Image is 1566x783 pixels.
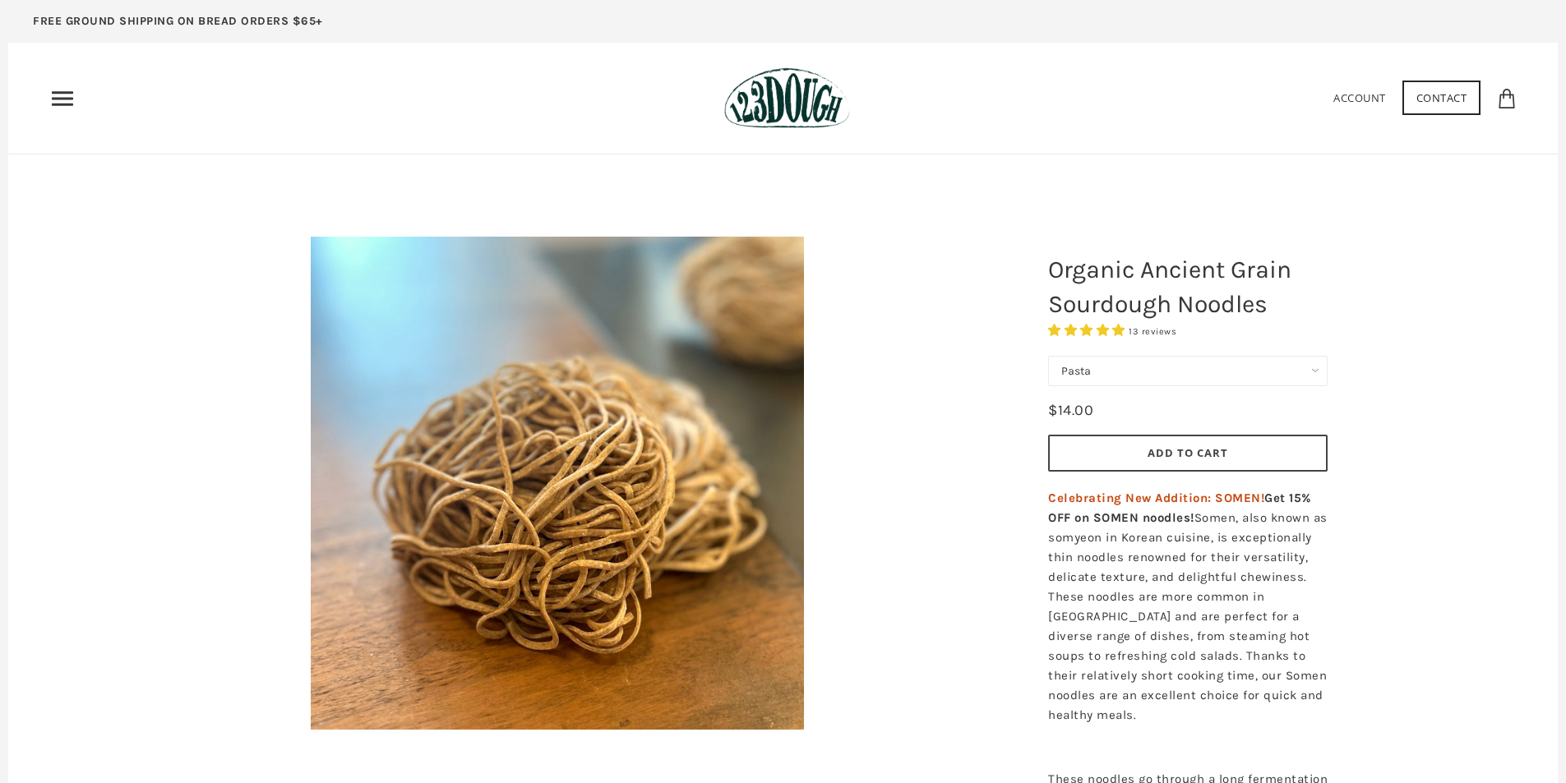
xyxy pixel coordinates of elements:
span: Celebrating New Addition: SOMEN! [1048,491,1264,505]
a: FREE GROUND SHIPPING ON BREAD ORDERS $65+ [8,8,348,43]
span: Add to Cart [1148,445,1228,460]
strong: Get 15% OFF on SOMEN noodles! [1048,491,1311,525]
p: FREE GROUND SHIPPING ON BREAD ORDERS $65+ [33,12,323,30]
nav: Primary [49,85,76,112]
a: Organic Ancient Grain Sourdough Noodles [90,237,1023,730]
div: $14.00 [1048,398,1093,422]
p: Somen, also known as somyeon in Korean cuisine, is exceptionally thin noodles renowned for their ... [1048,488,1328,725]
span: 13 reviews [1129,326,1176,337]
span: 4.85 stars [1048,323,1129,338]
img: Organic Ancient Grain Sourdough Noodles [311,237,804,730]
button: Add to Cart [1048,435,1328,472]
a: Contact [1402,81,1481,115]
a: Account [1333,90,1386,105]
h1: Organic Ancient Grain Sourdough Noodles [1036,244,1340,329]
img: 123Dough Bakery [724,67,850,129]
